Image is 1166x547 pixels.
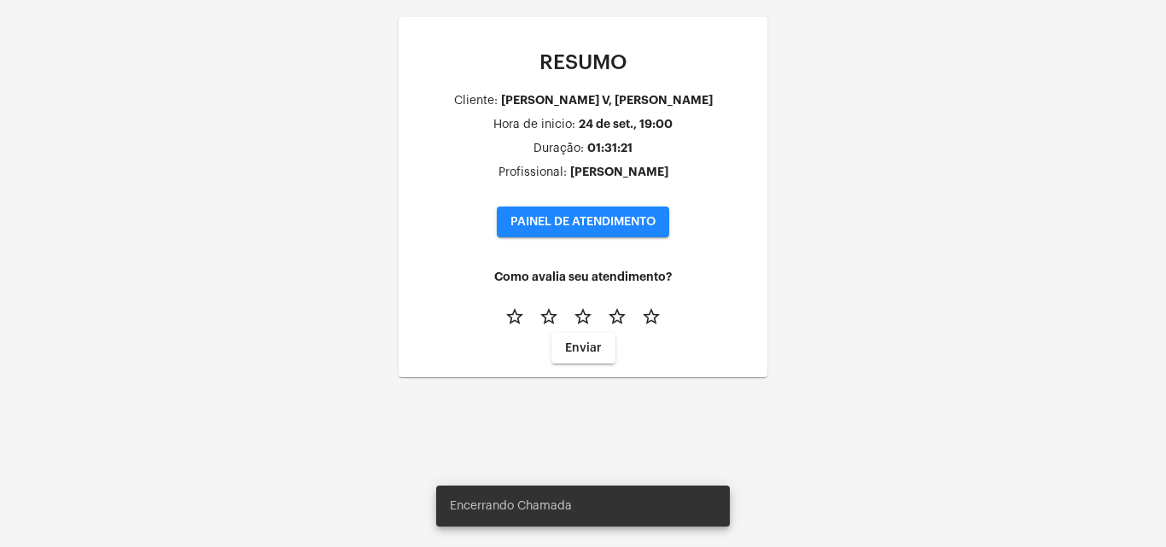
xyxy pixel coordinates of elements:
[607,306,627,327] mat-icon: star_border
[565,342,602,354] span: Enviar
[587,142,633,154] div: 01:31:21
[450,498,572,515] span: Encerrando Chamada
[504,306,525,327] mat-icon: star_border
[497,207,669,237] button: PAINEL DE ATENDIMENTO
[493,119,575,131] div: Hora de inicio:
[570,166,668,178] div: [PERSON_NAME]
[539,306,559,327] mat-icon: star_border
[573,306,593,327] mat-icon: star_border
[510,216,656,228] span: PAINEL DE ATENDIMENTO
[579,118,673,131] div: 24 de set., 19:00
[454,95,498,108] div: Cliente:
[412,271,754,283] h4: Como avalia seu atendimento?
[641,306,662,327] mat-icon: star_border
[551,333,615,364] button: Enviar
[533,143,584,155] div: Duração:
[498,166,567,179] div: Profissional:
[501,94,713,107] div: [PERSON_NAME] V, [PERSON_NAME]
[412,51,754,73] p: RESUMO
